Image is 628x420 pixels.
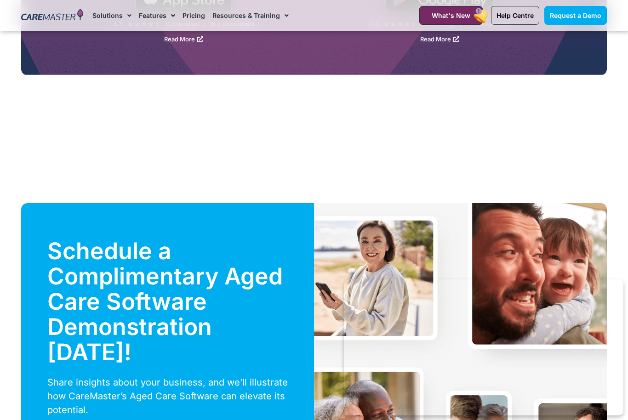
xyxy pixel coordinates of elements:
[344,279,623,415] iframe: Popup CTA
[497,11,534,19] span: Help Centre
[420,35,459,43] a: Read More
[544,6,607,25] a: Request a Demo
[419,6,483,25] a: What's New
[550,11,601,19] span: Request a Demo
[47,375,288,417] p: Share insights about your business, and we’ll illustrate how CareMaster’s Aged Care Software can ...
[47,238,288,365] h2: Schedule a Complimentary Aged Care Software Demonstration [DATE]!
[164,35,203,43] a: Read More
[491,6,539,25] a: Help Centre
[21,9,83,23] img: CareMaster Logo
[432,11,470,19] span: What's New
